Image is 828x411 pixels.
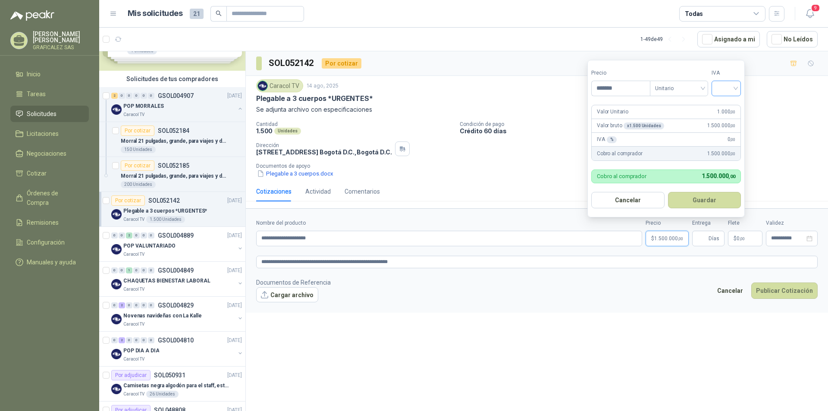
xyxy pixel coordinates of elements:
[133,232,140,238] div: 0
[123,102,164,110] p: POP MORRALES
[227,197,242,205] p: [DATE]
[258,81,267,91] img: Company Logo
[27,149,66,158] span: Negociaciones
[256,278,331,287] p: Documentos de Referencia
[728,231,762,246] p: $ 0,00
[597,150,642,158] p: Cobro al comprador
[227,371,242,380] p: [DATE]
[10,145,89,162] a: Negociaciones
[740,236,745,241] span: ,00
[121,181,156,188] div: 200 Unidades
[730,151,735,156] span: ,00
[27,188,81,207] span: Órdenes de Compra
[655,82,703,95] span: Unitario
[158,267,194,273] p: GSOL004849
[269,56,315,70] h3: SOL052142
[111,93,118,99] div: 2
[10,86,89,102] a: Tareas
[10,10,54,21] img: Logo peakr
[256,79,303,92] div: Caracol TV
[10,214,89,231] a: Remisiones
[712,282,748,299] button: Cancelar
[607,136,617,143] div: %
[111,337,118,343] div: 0
[10,165,89,182] a: Cotizar
[322,58,361,69] div: Por cotizar
[123,286,144,293] p: Caracol TV
[10,106,89,122] a: Solicitudes
[227,301,242,310] p: [DATE]
[597,122,664,130] p: Valor bruto
[227,336,242,345] p: [DATE]
[33,45,89,50] p: GRAFICALEZ SAS
[751,282,818,299] button: Publicar Cotización
[668,192,741,208] button: Guardar
[158,232,194,238] p: GSOL004889
[734,236,737,241] span: $
[678,236,683,241] span: ,00
[27,238,65,247] span: Configuración
[10,125,89,142] a: Licitaciones
[111,349,122,359] img: Company Logo
[460,127,825,135] p: Crédito 60 días
[216,10,222,16] span: search
[640,32,690,46] div: 1 - 49 de 49
[123,356,144,363] p: Caracol TV
[123,391,144,398] p: Caracol TV
[27,89,46,99] span: Tareas
[256,127,273,135] p: 1.500
[123,216,144,223] p: Caracol TV
[128,7,183,20] h1: Mis solicitudes
[123,347,159,355] p: POP DIA A DIA
[158,93,194,99] p: GSOL004907
[158,302,194,308] p: GSOL004829
[10,185,89,211] a: Órdenes de Compra
[256,219,642,227] label: Nombre del producto
[121,137,228,145] p: Morral 21 pulgadas, grande, para viajes y deportes, Negro -Para fecha de entrega el dia [DATE][PE...
[27,69,41,79] span: Inicio
[737,236,745,241] span: 0
[728,219,762,227] label: Flete
[99,122,245,157] a: Por cotizarSOL052184Morral 21 pulgadas, grande, para viajes y deportes, Negro -Para fecha de entr...
[119,93,125,99] div: 0
[256,148,392,156] p: [STREET_ADDRESS] Bogotá D.C. , Bogotá D.C.
[111,314,122,324] img: Company Logo
[766,219,818,227] label: Validez
[709,231,719,246] span: Días
[274,128,301,135] div: Unidades
[111,370,151,380] div: Por adjudicar
[119,302,125,308] div: 2
[597,173,646,179] p: Cobro al comprador
[111,279,122,289] img: Company Logo
[148,93,154,99] div: 0
[256,163,825,169] p: Documentos de apoyo
[256,94,373,103] p: Plegable a 3 cuerpos *URGENTES*
[591,69,650,77] label: Precio
[10,234,89,251] a: Configuración
[126,302,132,308] div: 0
[141,232,147,238] div: 0
[111,232,118,238] div: 0
[148,302,154,308] div: 0
[141,93,147,99] div: 0
[123,277,210,285] p: CHAQUETAS BIENESTAR LABORAL
[707,150,735,158] span: 1.500.000
[123,382,231,390] p: Camisetas negra algodón para el staff, estampadas en espalda y frente con el logo
[126,267,132,273] div: 1
[305,187,331,196] div: Actividad
[33,31,89,43] p: [PERSON_NAME] [PERSON_NAME]
[111,302,118,308] div: 0
[99,192,245,227] a: Por cotizarSOL052142[DATE] Company LogoPlegable a 3 cuerpos *URGENTES*Caracol TV1.500 Unidades
[111,300,244,328] a: 0 2 0 0 0 0 GSOL004829[DATE] Company LogoNovenas navideñas con La KalleCaracol TV
[717,108,735,116] span: 1.000
[126,337,132,343] div: 0
[123,251,144,258] p: Caracol TV
[27,109,56,119] span: Solicitudes
[460,121,825,127] p: Condición de pago
[654,236,683,241] span: 1.500.000
[121,160,154,171] div: Por cotizar
[111,91,244,118] a: 2 0 0 0 0 0 GSOL004907[DATE] Company LogoPOP MORRALESCaracol TV
[133,267,140,273] div: 0
[10,254,89,270] a: Manuales y ayuda
[692,219,724,227] label: Entrega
